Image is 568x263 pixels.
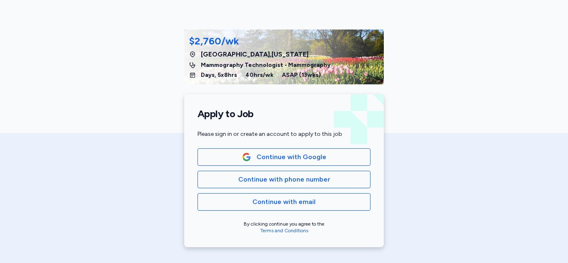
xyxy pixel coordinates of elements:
[282,71,321,79] span: ASAP ( 13 wks)
[260,228,308,234] a: Terms and Conditions
[189,34,239,48] div: $2,760/wk
[198,130,370,138] div: Please sign in or create an account to apply to this job
[257,152,326,162] span: Continue with Google
[198,221,370,234] div: By clicking continue you agree to the
[245,71,274,79] span: 40 hrs/wk
[198,193,370,211] button: Continue with email
[198,108,370,120] h1: Apply to Job
[201,71,237,79] span: Days, 5x8hrs
[201,49,309,59] span: [GEOGRAPHIC_DATA] , [US_STATE]
[238,175,330,184] span: Continue with phone number
[252,197,316,207] span: Continue with email
[198,171,370,188] button: Continue with phone number
[198,148,370,166] button: Google LogoContinue with Google
[201,61,331,69] span: Mammography Technologist - Mammography
[242,152,251,162] img: Google Logo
